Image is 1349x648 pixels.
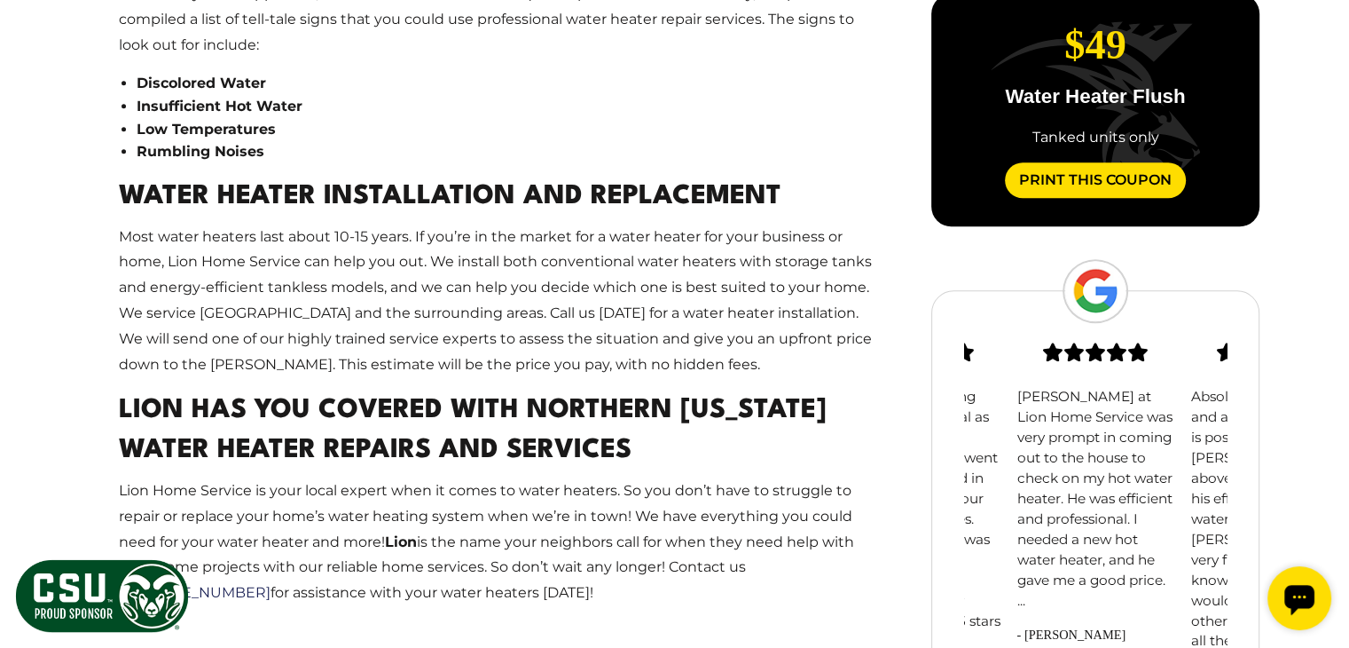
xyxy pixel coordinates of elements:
p: Lion Home Service is your local expert when it comes to water heaters. So you don’t have to strug... [119,478,881,606]
div: slide 1 (centered) [1008,307,1182,646]
strong: Discolored Water [137,75,266,91]
div: Open chat widget [7,7,71,71]
p: Water Heater Flush [945,87,1244,107]
img: CSU Sponsor Badge [13,557,191,635]
p: [PERSON_NAME] at Lion Home Service was very prompt in coming out to the house to check on my hot ... [1016,387,1174,611]
p: Most water heaters last about 10-15 years. If you’re in the market for a water heater for your bu... [119,225,881,378]
strong: Insufficient Hot Water [137,98,302,115]
h2: Lion Has You Covered With Northern [US_STATE] Water Heater Repairs And Services [119,391,881,471]
a: Print This Coupon [1005,162,1186,198]
h2: Water Heater Installation And Replacement [119,178,881,217]
span: $49 [1064,22,1126,67]
span: - [PERSON_NAME] [1016,626,1174,645]
div: Tanked units only [945,127,1244,148]
strong: Rumbling Noises [137,143,264,160]
strong: Lion [385,533,417,550]
strong: Low Temperatures [137,121,276,138]
img: Google Logo [1063,259,1128,323]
